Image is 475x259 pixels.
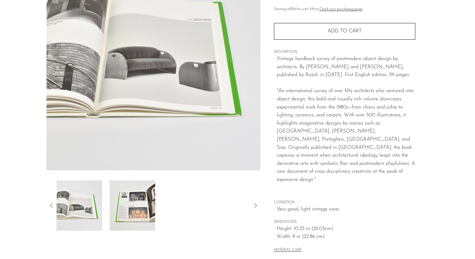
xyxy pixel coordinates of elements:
[277,233,415,241] span: Width: 9 in (22.86 cm)
[110,180,155,231] img: Designed by Architects in the 1980s
[274,219,415,225] span: DIMENSIONS
[328,28,362,34] span: Add to cart
[274,200,415,206] span: CONDITION
[290,8,296,11] span: $39
[277,206,415,214] span: Very good; light vintage wear.
[277,225,415,233] span: Height: 10.25 in (26.03cm)
[319,8,363,11] a: Check your purchasing power - Learn more about Affirm Financing (opens in modal)
[57,180,102,231] img: Designed by Architects in the 1980s
[277,55,415,184] p: Vintage hardback survey of postmodern object design by architects. By [PERSON_NAME] and [PERSON_N...
[274,49,415,55] span: DESCRIPTION
[274,248,302,253] button: MATERIAL CARE
[274,7,415,12] p: Starting at /mo with Affirm.
[274,23,415,39] button: Add to cart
